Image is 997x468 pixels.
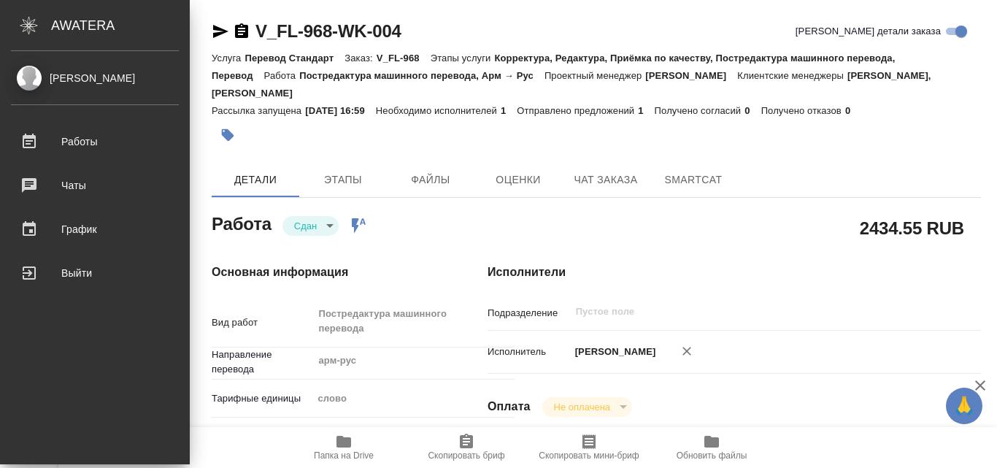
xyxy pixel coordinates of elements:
button: Скопировать мини-бриф [528,427,650,468]
h4: Основная информация [212,264,429,281]
a: График [4,211,186,248]
h2: Работа [212,210,272,236]
p: Корректура, Редактура, Приёмка по качеству, Постредактура машинного перевода, Перевод [212,53,895,81]
div: AWATERA [51,11,190,40]
button: Скопировать бриф [405,427,528,468]
div: [PERSON_NAME] [11,70,179,86]
a: Выйти [4,255,186,291]
div: Сдан [282,216,339,236]
p: Отправлено предложений [517,105,638,116]
p: Заказ: [344,53,376,64]
h4: Исполнители [488,264,981,281]
span: Скопировать мини-бриф [539,450,639,461]
p: Работа [264,70,300,81]
input: Пустое поле [312,426,515,447]
span: SmartCat [658,171,728,189]
p: V_FL-968 [377,53,431,64]
p: Рассылка запущена [212,105,305,116]
div: слово [312,386,515,411]
span: 🙏 [952,391,977,421]
button: Добавить тэг [212,119,244,151]
a: Работы [4,123,186,160]
button: Скопировать ссылку для ЯМессенджера [212,23,229,40]
p: [PERSON_NAME] [570,345,656,359]
p: Клиентские менеджеры [737,70,847,81]
span: Детали [220,171,290,189]
span: Этапы [308,171,378,189]
span: Обновить файлы [677,450,747,461]
div: Работы [11,131,179,153]
span: Оценки [483,171,553,189]
a: Чаты [4,167,186,204]
p: 1 [501,105,517,116]
h2: 2434.55 RUB [860,215,964,240]
p: 1 [638,105,654,116]
p: Исполнитель [488,345,570,359]
p: Необходимо исполнителей [376,105,501,116]
p: Подразделение [488,306,570,321]
p: Перевод Стандарт [245,53,344,64]
p: Услуга [212,53,245,64]
button: Папка на Drive [282,427,405,468]
span: Папка на Drive [314,450,374,461]
div: Чаты [11,174,179,196]
p: Этапы услуги [431,53,495,64]
p: Постредактура машинного перевода, Арм → Рус [299,70,544,81]
button: Скопировать ссылку [233,23,250,40]
button: Удалить исполнителя [671,335,703,367]
p: Тарифные единицы [212,391,312,406]
button: Не оплачена [550,401,615,413]
div: График [11,218,179,240]
p: Проектный менеджер [544,70,645,81]
div: Сдан [542,397,632,417]
p: [DATE] 16:59 [305,105,376,116]
span: Чат заказа [571,171,641,189]
p: Получено согласий [655,105,745,116]
p: Получено отказов [761,105,845,116]
p: 0 [845,105,861,116]
button: Обновить файлы [650,427,773,468]
div: Выйти [11,262,179,284]
a: V_FL-968-WK-004 [255,21,401,41]
input: Пустое поле [574,303,906,321]
p: Вид работ [212,315,312,330]
span: [PERSON_NAME] детали заказа [796,24,941,39]
p: Направление перевода [212,348,312,377]
p: [PERSON_NAME] [645,70,737,81]
p: 0 [744,105,761,116]
button: Сдан [290,220,321,232]
button: 🙏 [946,388,982,424]
span: Скопировать бриф [428,450,504,461]
span: Файлы [396,171,466,189]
